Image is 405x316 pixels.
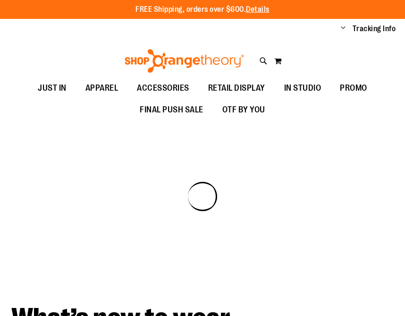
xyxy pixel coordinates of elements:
[137,77,189,99] span: ACCESSORIES
[341,24,346,34] button: Account menu
[353,24,396,34] a: Tracking Info
[340,77,367,99] span: PROMO
[127,77,199,99] a: ACCESSORIES
[246,5,270,14] a: Details
[330,77,377,99] a: PROMO
[76,77,128,99] a: APPAREL
[28,77,76,99] a: JUST IN
[275,77,331,99] a: IN STUDIO
[38,77,67,99] span: JUST IN
[208,77,265,99] span: RETAIL DISPLAY
[213,99,275,121] a: OTF BY YOU
[85,77,118,99] span: APPAREL
[140,99,203,120] span: FINAL PUSH SALE
[130,99,213,121] a: FINAL PUSH SALE
[284,77,321,99] span: IN STUDIO
[135,4,270,15] p: FREE Shipping, orders over $600.
[222,99,265,120] span: OTF BY YOU
[123,49,245,73] img: Shop Orangetheory
[199,77,275,99] a: RETAIL DISPLAY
